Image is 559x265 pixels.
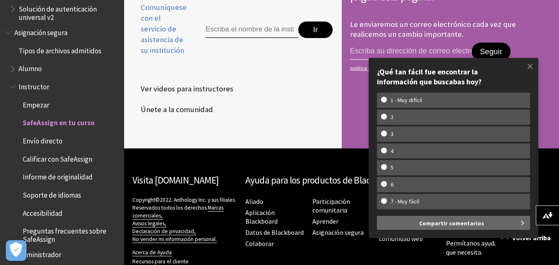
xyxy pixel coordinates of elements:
font: 6 [391,181,393,188]
font: Únete a la comunidad [141,103,213,116]
font: Participación comunitaria [312,197,350,214]
a: Colaborar [245,239,274,248]
font: Ir [313,25,318,34]
input: dirección de correo electrónico [350,43,472,60]
font: Aliado [245,197,263,205]
font: Empezar [23,100,49,110]
font: 4 [391,147,393,155]
button: Compartir comentarios [377,216,530,230]
font: Instructor [19,82,49,91]
a: Aliado [245,197,263,206]
input: Escriba el nombre de la institución para obtener ayuda [206,21,298,38]
font: Compartir comentarios [419,220,484,227]
a: Ver videos para instructores [132,83,235,95]
font: Seguir [480,47,502,56]
font: Alumno [19,64,42,73]
a: Aplicación Blackboard [245,208,278,226]
a: Datos de Blackboard [245,228,304,237]
font: Ayuda para los productos de Blackboard [245,174,398,186]
font: política de privacidad [350,65,398,71]
font: Calificar con SafeAssign [23,155,92,164]
font: Asignación segura [14,28,67,37]
button: Abrir preferencias [6,240,26,261]
font: 2 [391,113,393,121]
font: Asignación segura [312,228,364,236]
a: Aprender [312,217,338,226]
font: Soporte de idiomas [23,191,81,200]
a: No vender mi información personal. [132,236,217,243]
font: Accesibilidad [23,209,62,218]
font: Informe de originalidad [23,172,93,181]
font: Recursos para el cliente [132,258,189,265]
nav: Esquema del libro para Blackboard SafeAssign [5,26,119,262]
a: Visita [DOMAIN_NAME] [132,174,218,186]
font: 1 - Muy difícil [391,96,422,104]
font: 7 - Muy fácil [391,198,419,205]
a: Marcas comerciales, [132,204,223,220]
font: Comuníquese con el servicio de asistencia de su institución [141,2,187,55]
a: Acerca de Ayuda [132,249,172,256]
font: Envío directo [23,136,62,146]
a: Únete a la comunidad [132,103,215,116]
a: Participación comunitaria [312,197,350,215]
font: ¿Qué tan fácil fue encontrar la información que buscabas hoy? [377,67,482,86]
a: Volver arriba [495,230,559,246]
a: política de privacidad [350,65,549,71]
font: Aprender [312,217,338,225]
button: Ir [298,21,333,38]
font: Le enviaremos un correo electrónico cada vez que realicemos un cambio importante. [350,19,516,39]
font: Ver videos para instructores [141,83,233,95]
a: Declaración de privacidad, [132,228,196,235]
font: Blackboard tiene muchos productos. Permítanos ayudarle a encontrar lo que necesita. [446,229,549,256]
font: Aplicación Blackboard [245,208,278,225]
font: 5 [391,164,393,171]
font: Solución de autenticación universal v2 [19,5,97,22]
font: Administrador [19,250,61,259]
button: Seguir [472,43,511,61]
font: Preguntas frecuentes sobre SafeAssign [23,227,106,244]
font: Tipos de archivos admitidos [19,46,101,55]
a: Asignación segura [312,228,364,237]
a: Avisos legales, [132,220,166,227]
font: SafeAssign en tu curso [23,118,95,127]
font: Datos de Blackboard [245,228,304,236]
font: Marcas comerciales, [132,204,223,219]
font: 3 [391,130,393,138]
a: Comuníquese con el servicio de asistencia de su institución [132,2,187,66]
font: Copyright©2022. Anthology Inc. y sus filiales. Reservados todos los derechos. [132,196,236,211]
